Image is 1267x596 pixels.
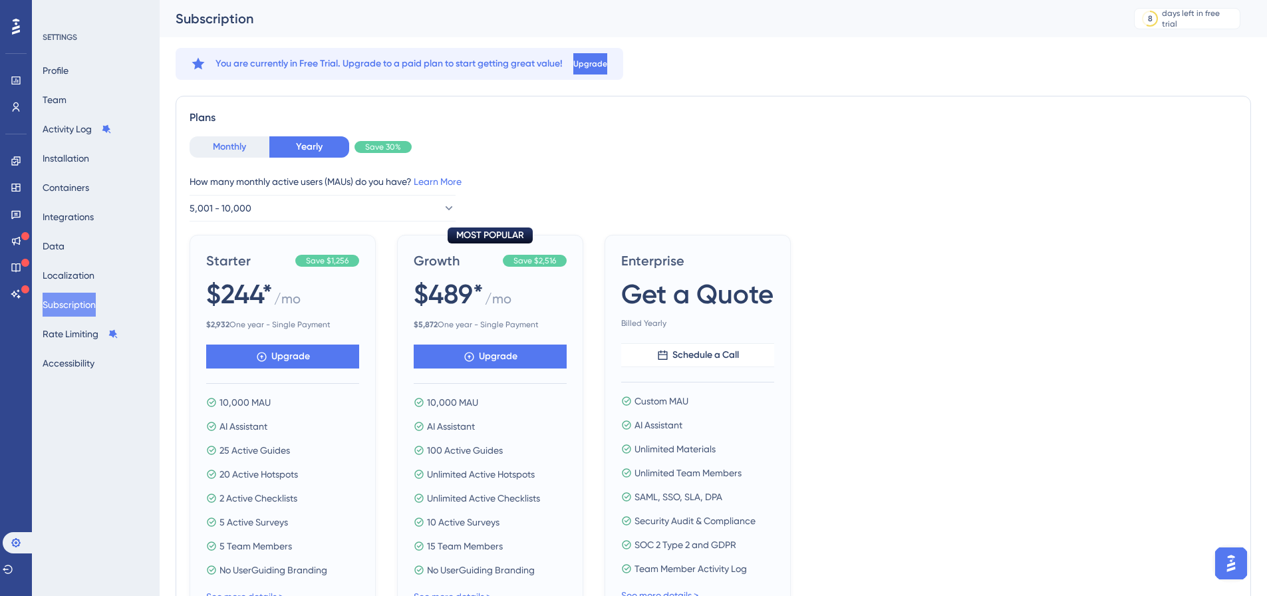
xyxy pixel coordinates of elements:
[43,322,118,346] button: Rate Limiting
[219,442,290,458] span: 25 Active Guides
[215,56,563,72] span: You are currently in Free Trial. Upgrade to a paid plan to start getting great value!
[206,275,273,313] span: $244*
[479,349,517,365] span: Upgrade
[448,227,533,243] div: MOST POPULAR
[1148,13,1153,24] div: 8
[634,417,682,433] span: AI Assistant
[634,537,736,553] span: SOC 2 Type 2 and GDPR
[43,32,150,43] div: SETTINGS
[43,176,89,200] button: Containers
[176,9,1101,28] div: Subscription
[190,195,456,222] button: 5,001 - 10,000
[274,289,301,314] span: / mo
[269,136,349,158] button: Yearly
[219,538,292,554] span: 5 Team Members
[573,59,607,69] span: Upgrade
[43,351,94,375] button: Accessibility
[427,442,503,458] span: 100 Active Guides
[427,466,535,482] span: Unlimited Active Hotspots
[427,514,499,530] span: 10 Active Surveys
[206,345,359,369] button: Upgrade
[219,490,297,506] span: 2 Active Checklists
[1162,8,1236,29] div: days left in free trial
[634,465,742,481] span: Unlimited Team Members
[634,561,747,577] span: Team Member Activity Log
[414,251,497,270] span: Growth
[621,251,774,270] span: Enterprise
[43,234,65,258] button: Data
[414,320,438,329] b: $ 5,872
[219,466,298,482] span: 20 Active Hotspots
[427,418,475,434] span: AI Assistant
[43,146,89,170] button: Installation
[190,200,251,216] span: 5,001 - 10,000
[43,293,96,317] button: Subscription
[621,343,774,367] button: Schedule a Call
[206,320,229,329] b: $ 2,932
[219,394,271,410] span: 10,000 MAU
[271,349,310,365] span: Upgrade
[634,441,716,457] span: Unlimited Materials
[190,174,1237,190] div: How many monthly active users (MAUs) do you have?
[427,562,535,578] span: No UserGuiding Branding
[219,418,267,434] span: AI Assistant
[621,318,774,329] span: Billed Yearly
[414,176,462,187] a: Learn More
[43,117,112,141] button: Activity Log
[573,53,607,74] button: Upgrade
[190,110,1237,126] div: Plans
[427,538,503,554] span: 15 Team Members
[219,514,288,530] span: 5 Active Surveys
[672,347,739,363] span: Schedule a Call
[206,251,290,270] span: Starter
[43,59,69,82] button: Profile
[513,255,556,266] span: Save $2,516
[43,88,67,112] button: Team
[485,289,511,314] span: / mo
[634,393,688,409] span: Custom MAU
[427,490,540,506] span: Unlimited Active Checklists
[43,263,94,287] button: Localization
[414,319,567,330] span: One year - Single Payment
[43,205,94,229] button: Integrations
[206,319,359,330] span: One year - Single Payment
[414,275,484,313] span: $489*
[427,394,478,410] span: 10,000 MAU
[190,136,269,158] button: Monthly
[1211,543,1251,583] iframe: UserGuiding AI Assistant Launcher
[306,255,349,266] span: Save $1,256
[414,345,567,369] button: Upgrade
[634,513,756,529] span: Security Audit & Compliance
[365,142,401,152] span: Save 30%
[634,489,722,505] span: SAML, SSO, SLA, DPA
[219,562,327,578] span: No UserGuiding Branding
[621,275,774,313] span: Get a Quote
